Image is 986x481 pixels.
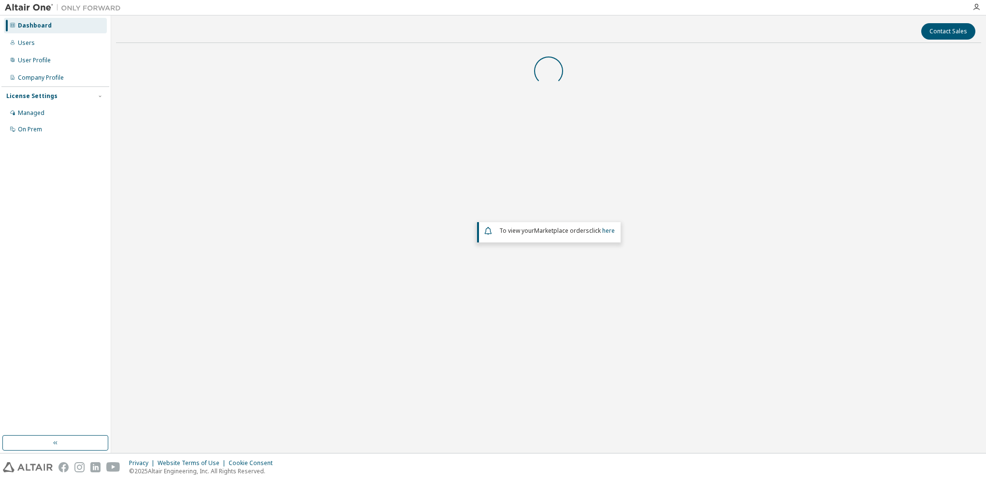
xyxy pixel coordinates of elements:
[499,226,615,235] span: To view your click
[18,74,64,82] div: Company Profile
[229,459,278,467] div: Cookie Consent
[129,459,158,467] div: Privacy
[3,462,53,472] img: altair_logo.svg
[106,462,120,472] img: youtube.svg
[18,126,42,133] div: On Prem
[6,92,58,100] div: License Settings
[18,109,44,117] div: Managed
[18,57,51,64] div: User Profile
[5,3,126,13] img: Altair One
[158,459,229,467] div: Website Terms of Use
[18,39,35,47] div: Users
[129,467,278,475] p: © 2025 Altair Engineering, Inc. All Rights Reserved.
[921,23,975,40] button: Contact Sales
[74,462,85,472] img: instagram.svg
[58,462,69,472] img: facebook.svg
[18,22,52,29] div: Dashboard
[534,226,589,235] em: Marketplace orders
[90,462,101,472] img: linkedin.svg
[602,226,615,235] a: here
